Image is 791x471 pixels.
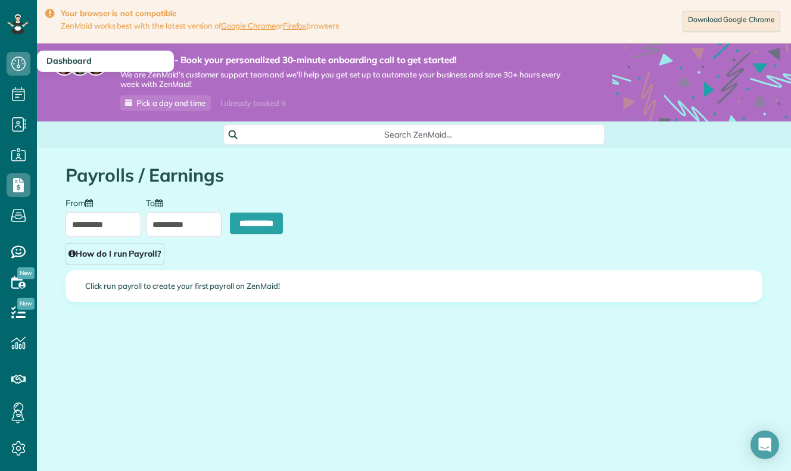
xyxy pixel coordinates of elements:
label: From [66,197,99,207]
span: Pick a day and time [136,98,205,108]
div: Open Intercom Messenger [750,431,779,459]
span: New [17,267,35,279]
span: We are ZenMaid’s customer support team and we’ll help you get set up to automate your business an... [120,70,577,90]
span: ZenMaid works best with the latest version of or browsers [61,21,339,31]
div: I already booked it [213,96,292,111]
span: Dashboard [46,55,92,66]
span: New [17,298,35,310]
a: Firefox [283,21,307,30]
strong: Your browser is not compatible [61,8,339,18]
strong: Hey, Nusara - Book your personalized 30-minute onboarding call to get started! [120,54,577,66]
label: To [146,197,169,207]
h1: Payrolls / Earnings [66,166,762,185]
a: Download Google Chrome [683,11,780,32]
div: Click run payroll to create your first payroll on ZenMaid! [66,271,762,301]
a: Google Chrome [221,21,276,30]
a: Pick a day and time [120,95,211,111]
a: How do I run Payroll? [66,243,164,264]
